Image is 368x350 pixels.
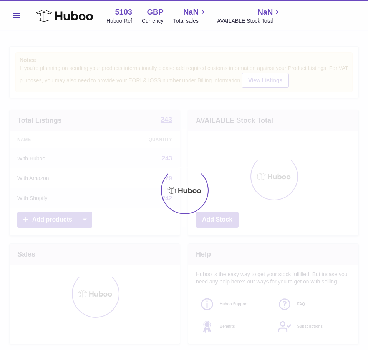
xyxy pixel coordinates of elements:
strong: GBP [147,7,163,17]
span: AVAILABLE Stock Total [217,17,282,25]
div: Huboo Ref [106,17,132,25]
a: NaN Total sales [173,7,207,25]
span: Total sales [173,17,207,25]
a: NaN AVAILABLE Stock Total [217,7,282,25]
span: NaN [257,7,273,17]
strong: 5103 [115,7,132,17]
div: Currency [142,17,164,25]
span: NaN [183,7,199,17]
